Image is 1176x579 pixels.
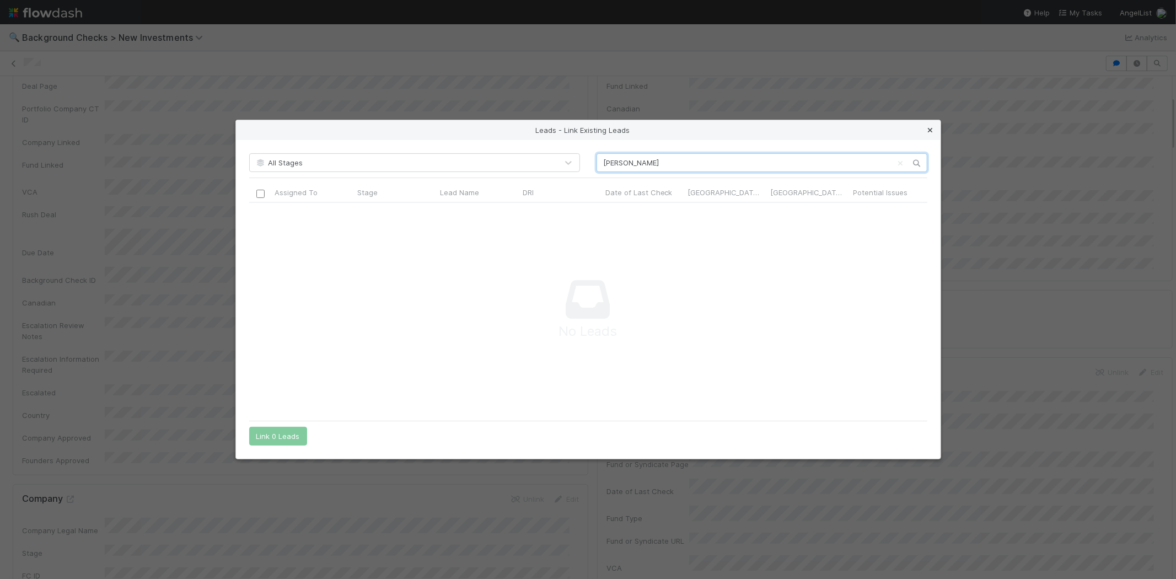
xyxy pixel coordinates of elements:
[771,187,847,198] span: [GEOGRAPHIC_DATA] Check Date
[523,187,534,198] span: DRI
[249,427,307,446] button: Link 0 Leads
[895,154,906,172] button: Clear search
[256,190,265,198] input: Toggle All Rows Selected
[853,187,908,198] span: Potential Issues
[255,158,303,167] span: All Stages
[357,187,378,198] span: Stage
[597,153,927,172] input: Search
[440,187,479,198] span: Lead Name
[275,187,318,198] span: Assigned To
[236,120,941,140] div: Leads - Link Existing Leads
[688,187,765,198] span: [GEOGRAPHIC_DATA] Check?
[605,187,673,198] span: Date of Last Check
